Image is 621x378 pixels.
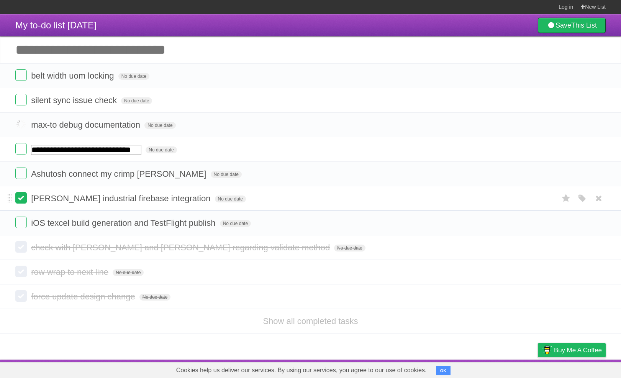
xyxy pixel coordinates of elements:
span: No due date [118,73,149,80]
span: No due date [146,146,177,153]
span: My to-do list [DATE] [15,20,97,30]
span: silent sync issue check [31,95,119,105]
a: Terms [502,362,519,376]
a: Show all completed tasks [263,316,358,326]
span: No due date [220,220,251,227]
a: Suggest a feature [557,362,606,376]
span: No due date [144,122,175,129]
a: Buy me a coffee [538,343,606,357]
span: force update design change [31,292,137,301]
label: Done [15,69,27,81]
a: SaveThis List [538,18,606,33]
a: About [436,362,452,376]
label: Done [15,143,27,154]
span: iOS texcel build generation and TestFlight publish [31,218,217,228]
label: Done [15,94,27,105]
span: No due date [121,97,152,104]
a: Developers [461,362,492,376]
label: Done [15,217,27,228]
span: No due date [215,196,246,202]
span: No due date [139,294,170,301]
img: Buy me a coffee [542,343,552,357]
span: max-to debug documentation [31,120,142,130]
label: Done [15,168,27,179]
span: Buy me a coffee [554,343,602,357]
a: Privacy [528,362,548,376]
span: belt width uom locking [31,71,116,81]
span: No due date [211,171,242,178]
span: Cookies help us deliver our services. By using our services, you agree to our use of cookies. [169,363,434,378]
label: Star task [559,192,573,205]
span: No due date [334,245,365,251]
label: Done [15,192,27,204]
label: Done [15,118,27,130]
span: Ashutosh connect my crimp [PERSON_NAME] [31,169,208,179]
span: No due date [113,269,144,276]
span: check with [PERSON_NAME] and [PERSON_NAME] regarding validate method [31,243,332,252]
span: [PERSON_NAME] industrial firebase integration [31,194,212,203]
label: Done [15,266,27,277]
button: OK [436,366,451,375]
b: This List [571,21,597,29]
label: Done [15,241,27,253]
span: row wrap to next line [31,267,110,277]
label: Done [15,290,27,302]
